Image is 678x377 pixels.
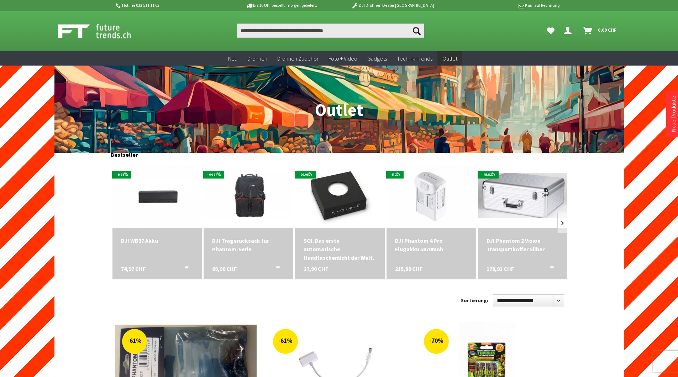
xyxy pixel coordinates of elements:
a: Technik-Trends [392,51,437,66]
a: Neue Produkte [670,96,677,132]
p: Kauf auf Rechnung [448,1,559,10]
div: SOI. Das erste automatische Handtaschenlicht der Welt. [304,236,376,262]
p: Bis 16 Uhr bestellt, morgen geliefert. [226,1,337,10]
span: Gadgets [367,55,387,62]
div: DJI Phantom 2 Vision Transportkoffer Silber [487,236,559,253]
button: In den Warenkorb [175,264,193,274]
a: Drohnen [242,51,272,66]
label: Sortierung: [461,295,488,306]
a: Meine Favoriten [543,24,558,38]
a: SOI. Das erste automatische Handtaschenlicht der Welt. 27,90 CHF [304,236,376,262]
button: Suchen [409,24,424,38]
div: -70% [424,329,449,354]
p: Hotline 032 511 11 03 [115,1,226,10]
span: 69,90 CHF [212,264,237,273]
p: DJI Drohnen Dealer [GEOGRAPHIC_DATA] [337,1,448,10]
span: Drohnen [247,55,267,62]
span: 27,90 CHF [304,264,328,273]
div: DJI Tragerucksack für Phantom-Serie [212,236,285,253]
img: DJI Phantom 4 Pro Flugakku 5870mAh [387,166,476,226]
div: -61% [122,329,147,354]
div: Bestseller [111,144,568,162]
span: 215,80 CHF [395,264,422,273]
h1: Outlet [111,59,568,119]
a: Dein Konto [561,24,577,38]
img: DJI WB37 Akku [112,166,202,226]
a: Gadgets [362,51,392,66]
button: In den Warenkorb [541,264,558,274]
a: Neu [223,51,242,66]
span: 0,00 CHF [598,24,617,36]
img: SOI. Das erste automatische Handtaschenlicht der Welt. [297,164,383,228]
img: Shop Futuretrends - zur Startseite wechseln [58,22,147,40]
span: Drohnen Zubehör [277,55,319,62]
span: 178,91 CHF [487,264,514,273]
a: Outlet [437,51,462,66]
a: DJI Phantom 2 Vision Transportkoffer Silber 178,91 CHF In den Warenkorb [487,236,559,253]
span: Foto + Video [329,55,357,62]
a: DJI Phantom 4 Pro Flugakku 5870mAh 215,80 CHF [395,236,468,253]
a: Foto + Video [324,51,362,66]
div: DJI Phantom 4 Pro Flugakku 5870mAh [395,236,468,253]
span: Neu [228,55,237,62]
button: In den Warenkorb [267,264,284,274]
img: DJI Phantom 2 Vision Transportkoffer Silber [478,173,568,218]
span: 74,97 CHF [121,264,146,273]
a: DJI WB37 Akku 74,97 CHF In den Warenkorb [121,236,194,245]
span: Outlet [442,55,457,62]
img: DJI Tragerucksack für Phantom-Serie [204,173,293,218]
div: -61% [273,329,298,354]
input: Produkt, Marke, Kategorie, EAN, Artikelnummer… [237,24,424,38]
a: DJI Tragerucksack für Phantom-Serie 69,90 CHF In den Warenkorb [212,236,285,253]
div: DJI WB37 Akku [121,236,194,245]
span: Technik-Trends [397,55,432,62]
a: Warenkorb [580,24,620,38]
a: Drohnen Zubehör [272,51,324,66]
